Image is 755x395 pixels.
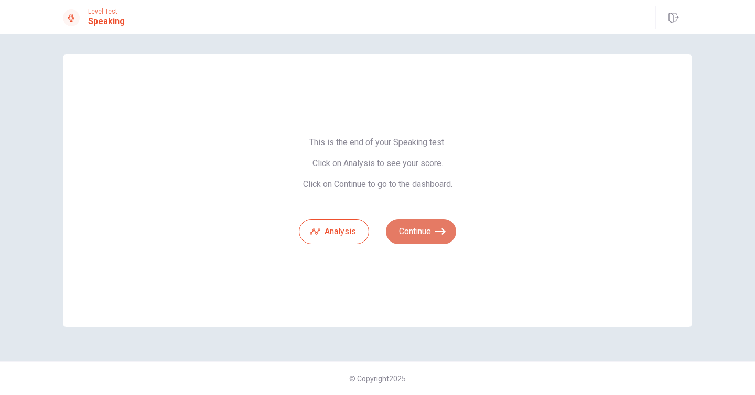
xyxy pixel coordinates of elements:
[386,219,456,244] button: Continue
[88,8,125,15] span: Level Test
[88,15,125,28] h1: Speaking
[299,137,456,190] span: This is the end of your Speaking test. Click on Analysis to see your score. Click on Continue to ...
[299,219,369,244] button: Analysis
[349,375,406,383] span: © Copyright 2025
